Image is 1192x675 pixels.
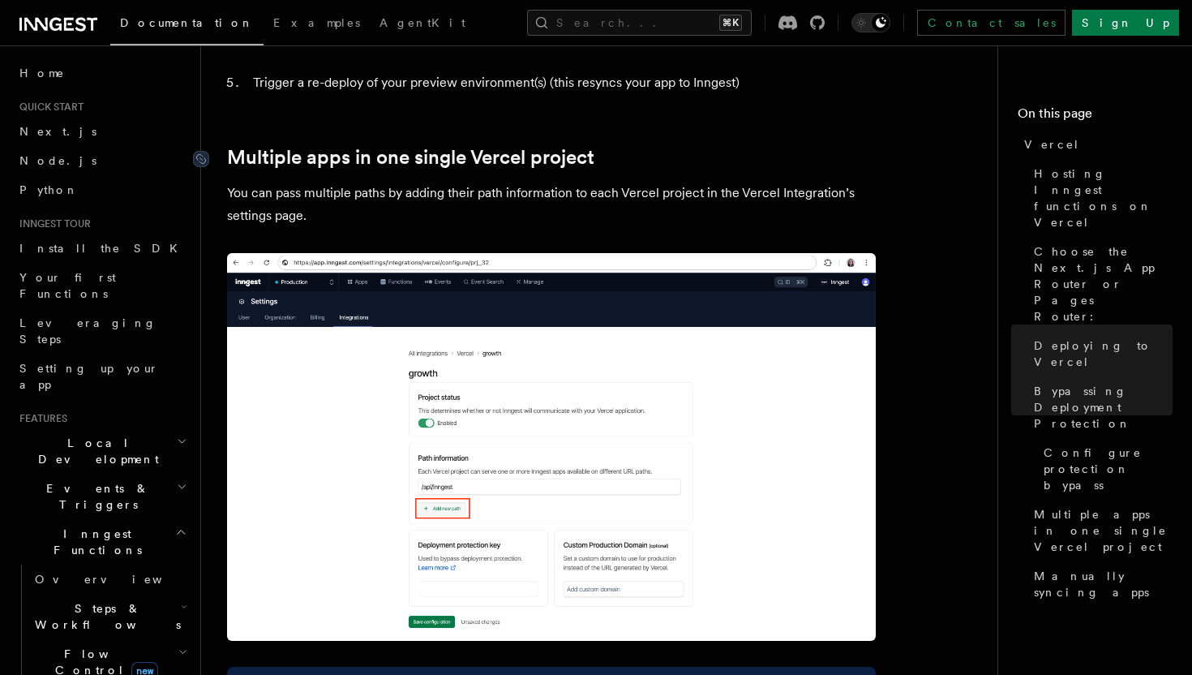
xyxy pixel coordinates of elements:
[19,183,79,196] span: Python
[13,58,191,88] a: Home
[1034,568,1173,600] span: Manually syncing apps
[1027,376,1173,438] a: Bypassing Deployment Protection
[1034,506,1173,555] span: Multiple apps in one single Vercel project
[13,480,177,513] span: Events & Triggers
[1018,104,1173,130] h4: On this page
[1027,159,1173,237] a: Hosting Inngest functions on Vercel
[19,65,65,81] span: Home
[28,600,181,633] span: Steps & Workflows
[19,154,96,167] span: Node.js
[13,217,91,230] span: Inngest tour
[13,526,175,558] span: Inngest Functions
[13,263,191,308] a: Your first Functions
[1027,500,1173,561] a: Multiple apps in one single Vercel project
[1018,130,1173,159] a: Vercel
[1034,166,1173,230] span: Hosting Inngest functions on Vercel
[248,71,876,94] li: Trigger a re-deploy of your preview environment(s) (this resyncs your app to Inngest)
[13,117,191,146] a: Next.js
[227,146,594,169] a: Multiple apps in one single Vercel project
[13,435,177,467] span: Local Development
[1027,331,1173,376] a: Deploying to Vercel
[13,474,191,519] button: Events & Triggers
[13,308,191,354] a: Leveraging Steps
[1024,136,1080,153] span: Vercel
[19,271,116,300] span: Your first Functions
[719,15,742,31] kbd: ⌘K
[227,253,876,641] img: Add new path information button in the Inngest dashboard
[13,175,191,204] a: Python
[19,316,157,346] span: Leveraging Steps
[13,146,191,175] a: Node.js
[379,16,465,29] span: AgentKit
[1027,237,1173,331] a: Choose the Next.js App Router or Pages Router:
[1037,438,1173,500] a: Configure protection bypass
[19,242,187,255] span: Install the SDK
[1034,337,1173,370] span: Deploying to Vercel
[227,182,876,227] p: You can pass multiple paths by adding their path information to each Vercel project in the Vercel...
[13,354,191,399] a: Setting up your app
[1034,243,1173,325] span: Choose the Next.js App Router or Pages Router:
[13,101,84,114] span: Quick start
[1034,383,1173,432] span: Bypassing Deployment Protection
[35,573,202,586] span: Overview
[273,16,360,29] span: Examples
[917,10,1066,36] a: Contact sales
[370,5,475,44] a: AgentKit
[851,13,890,32] button: Toggle dark mode
[1027,561,1173,607] a: Manually syncing apps
[19,362,159,391] span: Setting up your app
[28,594,191,639] button: Steps & Workflows
[120,16,254,29] span: Documentation
[13,519,191,565] button: Inngest Functions
[264,5,370,44] a: Examples
[110,5,264,45] a: Documentation
[13,428,191,474] button: Local Development
[13,234,191,263] a: Install the SDK
[28,565,191,594] a: Overview
[1044,445,1173,493] span: Configure protection bypass
[527,10,752,36] button: Search...⌘K
[19,125,96,138] span: Next.js
[1072,10,1179,36] a: Sign Up
[13,412,67,425] span: Features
